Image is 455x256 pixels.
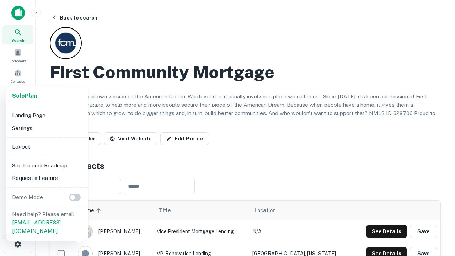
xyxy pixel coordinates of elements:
strong: Solo Plan [12,92,37,99]
iframe: Chat Widget [419,176,455,210]
li: Landing Page [9,109,85,122]
a: [EMAIL_ADDRESS][DOMAIN_NAME] [12,219,61,234]
a: SoloPlan [12,92,37,100]
li: Request a Feature [9,172,85,185]
li: Logout [9,140,85,153]
p: Demo Mode [9,193,46,202]
li: Settings [9,122,85,135]
li: See Product Roadmap [9,159,85,172]
p: Need help? Please email [12,210,82,235]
